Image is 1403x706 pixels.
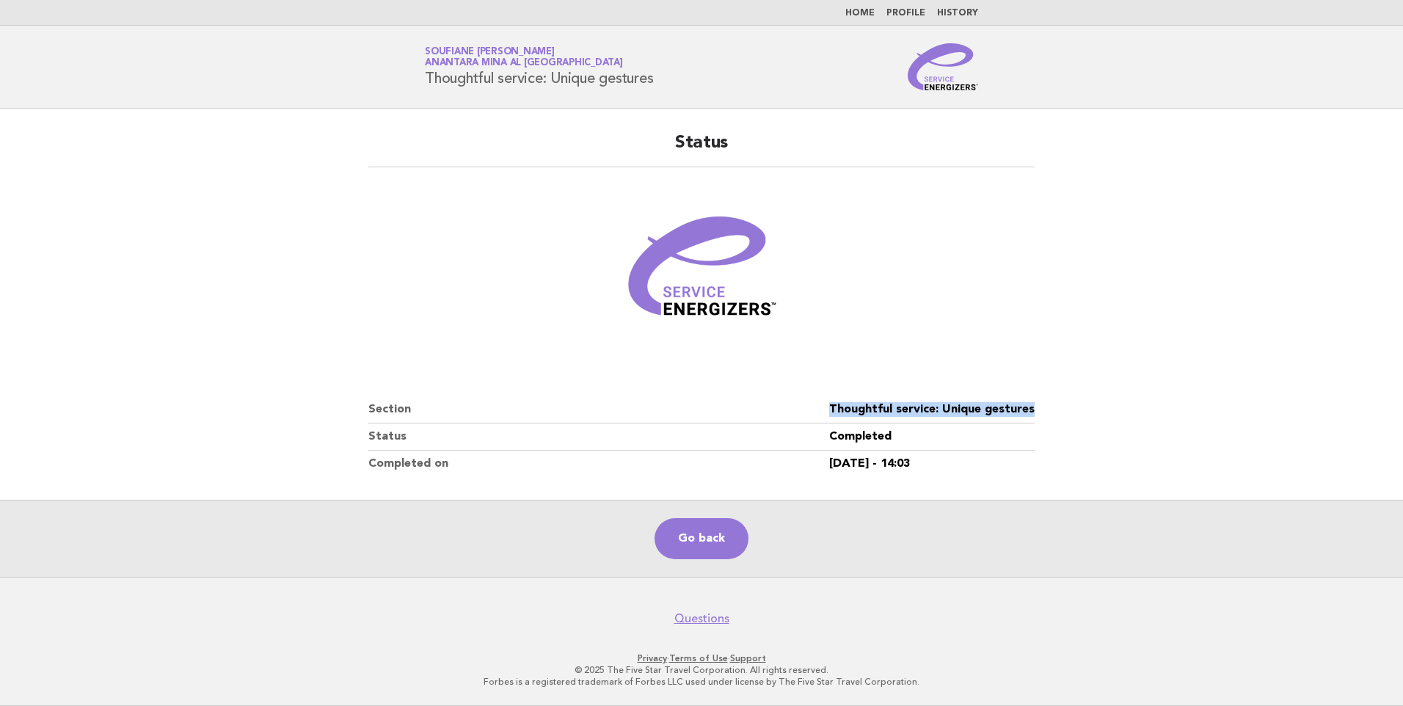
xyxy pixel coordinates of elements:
img: Verified [613,185,790,361]
a: Terms of Use [669,653,728,663]
dd: Thoughtful service: Unique gestures [829,396,1035,423]
a: Support [730,653,766,663]
h2: Status [368,131,1035,167]
span: Anantara Mina al [GEOGRAPHIC_DATA] [425,59,623,68]
dt: Section [368,396,829,423]
a: Go back [655,518,748,559]
a: Questions [674,611,729,626]
a: Privacy [638,653,667,663]
dd: Completed [829,423,1035,451]
p: Forbes is a registered trademark of Forbes LLC used under license by The Five Star Travel Corpora... [252,676,1151,688]
dd: [DATE] - 14:03 [829,451,1035,477]
dt: Status [368,423,829,451]
a: Soufiane [PERSON_NAME]Anantara Mina al [GEOGRAPHIC_DATA] [425,47,623,68]
dt: Completed on [368,451,829,477]
a: History [937,9,978,18]
a: Profile [886,9,925,18]
h1: Thoughtful service: Unique gestures [425,48,653,86]
img: Service Energizers [908,43,978,90]
p: · · [252,652,1151,664]
a: Home [845,9,875,18]
p: © 2025 The Five Star Travel Corporation. All rights reserved. [252,664,1151,676]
